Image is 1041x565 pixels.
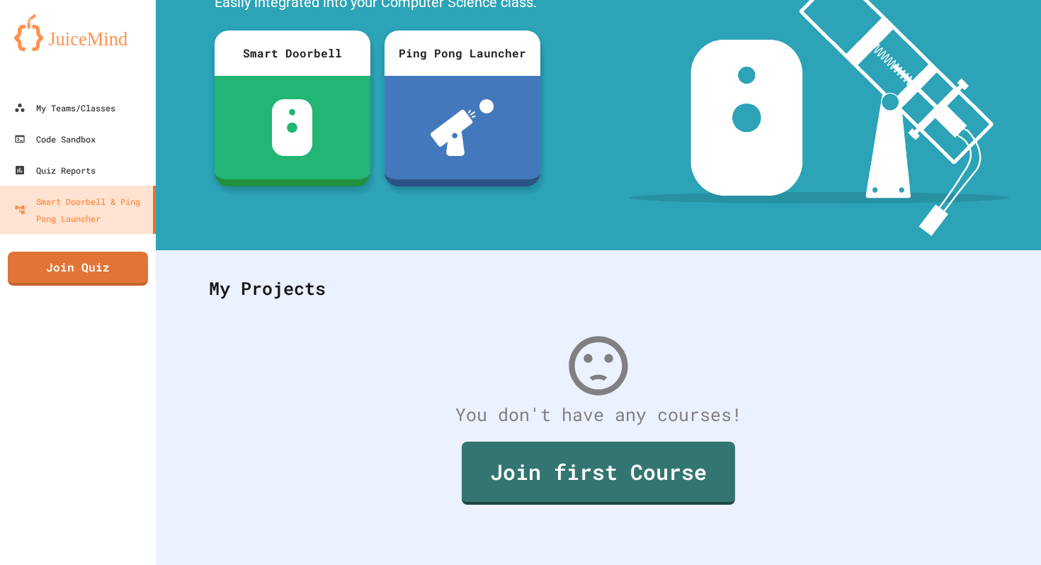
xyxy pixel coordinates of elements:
div: You don't have any courses! [195,401,1002,428]
a: Join first Course [462,442,735,505]
div: Code Sandbox [14,130,96,147]
div: Smart Doorbell & Ping Pong Launcher [14,193,147,227]
div: Ping Pong Launcher [385,30,540,76]
img: logo-orange.svg [14,14,142,51]
div: My Projects [195,261,1002,316]
img: sdb-white.svg [272,99,312,156]
a: Join Quiz [8,252,148,286]
img: ppl-with-ball.png [431,99,494,156]
div: Smart Doorbell [215,30,370,76]
div: Quiz Reports [14,162,96,179]
div: My Teams/Classes [14,99,115,116]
